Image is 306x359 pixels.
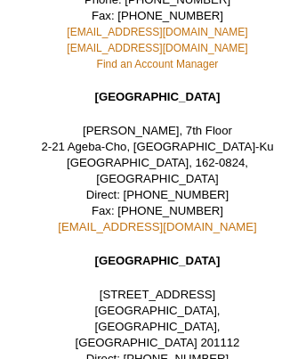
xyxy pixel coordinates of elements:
[95,90,221,103] strong: [GEOGRAPHIC_DATA]
[97,58,219,70] a: Find an Account Manager
[67,26,247,38] a: [EMAIL_ADDRESS][DOMAIN_NAME]
[58,220,257,233] a: [EMAIL_ADDRESS][DOMAIN_NAME]
[67,42,247,54] a: [EMAIL_ADDRESS][DOMAIN_NAME]
[95,254,221,267] strong: [GEOGRAPHIC_DATA]
[36,123,279,235] p: [PERSON_NAME], 7th Floor 2-21 Ageba-Cho, [GEOGRAPHIC_DATA]-Ku [GEOGRAPHIC_DATA], 162-0824, [GEOGR...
